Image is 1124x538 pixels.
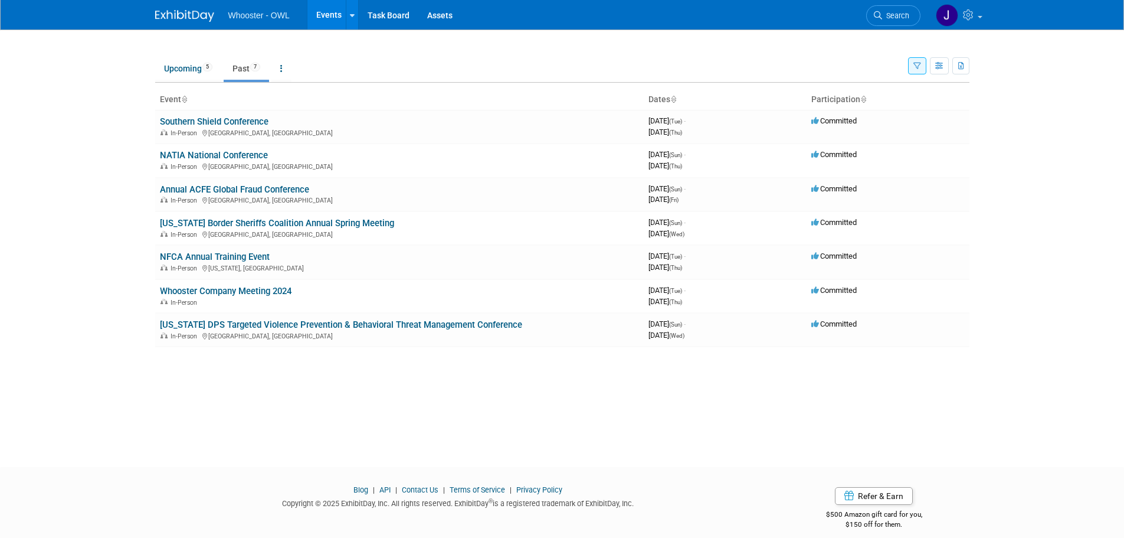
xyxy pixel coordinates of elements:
span: [DATE] [648,252,686,260]
a: Search [866,5,920,26]
a: Upcoming5 [155,57,221,80]
span: 7 [250,63,260,71]
div: Copyright © 2025 ExhibitDay, Inc. All rights reserved. ExhibitDay is a registered trademark of Ex... [155,495,762,509]
img: ExhibitDay [155,10,214,22]
span: In-Person [171,197,201,204]
span: Whooster - OWL [228,11,290,20]
div: [GEOGRAPHIC_DATA], [GEOGRAPHIC_DATA] [160,229,639,239]
span: [DATE] [648,195,679,204]
span: [DATE] [648,161,682,170]
a: Privacy Policy [516,485,562,494]
img: In-Person Event [160,197,168,203]
a: Sort by Event Name [181,94,187,104]
a: Blog [353,485,368,494]
a: Whooster Company Meeting 2024 [160,286,291,296]
span: 5 [202,63,212,71]
span: [DATE] [648,297,682,306]
span: - [684,319,686,328]
span: (Sun) [669,152,682,158]
img: In-Person Event [160,299,168,305]
span: (Sun) [669,220,682,226]
div: $150 off for them. [779,520,969,530]
span: - [684,218,686,227]
span: In-Person [171,265,201,272]
span: (Tue) [669,288,682,294]
img: In-Person Event [160,332,168,338]
span: Committed [811,286,857,295]
span: - [684,150,686,159]
img: In-Person Event [160,163,168,169]
span: In-Person [171,299,201,307]
span: (Thu) [669,265,682,271]
div: [GEOGRAPHIC_DATA], [GEOGRAPHIC_DATA] [160,128,639,137]
a: Sort by Start Date [670,94,676,104]
span: - [684,116,686,125]
a: Terms of Service [450,485,505,494]
span: (Tue) [669,118,682,125]
div: [US_STATE], [GEOGRAPHIC_DATA] [160,263,639,272]
img: James Justus [936,4,958,27]
span: [DATE] [648,116,686,125]
span: Committed [811,218,857,227]
span: [DATE] [648,263,682,272]
span: (Fri) [669,197,679,203]
img: In-Person Event [160,129,168,135]
a: Refer & Earn [835,487,913,505]
span: | [440,485,448,494]
div: $500 Amazon gift card for you, [779,502,969,529]
span: Committed [811,150,857,159]
sup: ® [489,498,493,504]
span: | [370,485,378,494]
span: [DATE] [648,218,686,227]
span: Search [882,11,909,20]
th: Event [155,90,644,110]
a: Sort by Participation Type [860,94,866,104]
span: - [684,286,686,295]
a: NFCA Annual Training Event [160,252,270,262]
a: NATIA National Conference [160,150,268,161]
span: [DATE] [648,128,682,136]
span: In-Person [171,129,201,137]
span: | [392,485,400,494]
span: (Sun) [669,186,682,193]
span: Committed [811,319,857,328]
span: [DATE] [648,184,686,193]
div: [GEOGRAPHIC_DATA], [GEOGRAPHIC_DATA] [160,195,639,204]
span: (Thu) [669,163,682,169]
img: In-Person Event [160,231,168,237]
span: Committed [811,116,857,125]
span: Committed [811,184,857,193]
a: Annual ACFE Global Fraud Conference [160,184,309,195]
span: [DATE] [648,150,686,159]
span: In-Person [171,231,201,239]
span: - [684,184,686,193]
a: Contact Us [402,485,438,494]
a: Southern Shield Conference [160,116,268,127]
div: [GEOGRAPHIC_DATA], [GEOGRAPHIC_DATA] [160,161,639,171]
a: [US_STATE] Border Sheriffs Coalition Annual Spring Meeting [160,218,394,229]
th: Participation [807,90,969,110]
span: (Thu) [669,299,682,305]
span: (Wed) [669,231,684,237]
span: - [684,252,686,260]
th: Dates [644,90,807,110]
span: (Wed) [669,332,684,339]
span: (Thu) [669,129,682,136]
span: [DATE] [648,229,684,238]
span: (Sun) [669,321,682,328]
div: [GEOGRAPHIC_DATA], [GEOGRAPHIC_DATA] [160,331,639,340]
span: | [507,485,515,494]
span: [DATE] [648,331,684,340]
span: (Tue) [669,253,682,260]
a: Past7 [224,57,269,80]
a: API [379,485,391,494]
img: In-Person Event [160,265,168,270]
span: Committed [811,252,857,260]
a: [US_STATE] DPS Targeted Violence Prevention & Behavioral Threat Management Conference [160,319,522,330]
span: In-Person [171,163,201,171]
span: In-Person [171,332,201,340]
span: [DATE] [648,286,686,295]
span: [DATE] [648,319,686,328]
